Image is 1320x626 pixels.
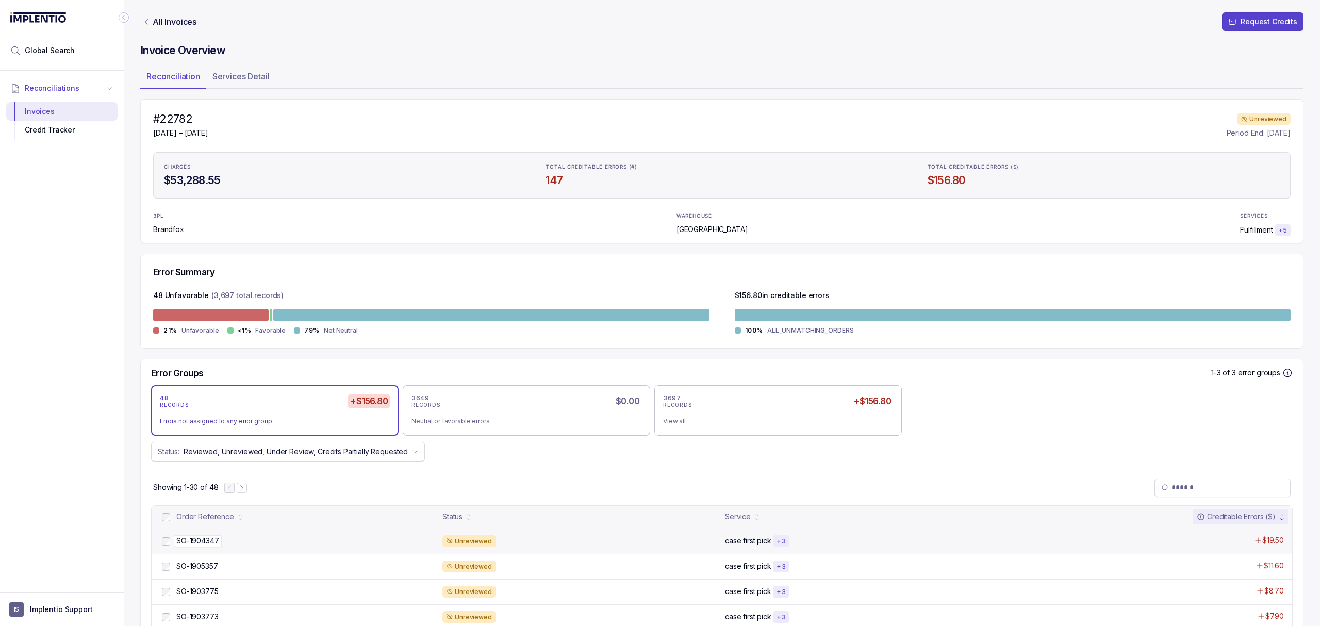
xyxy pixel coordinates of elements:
[238,326,252,335] p: <1%
[118,11,130,24] div: Collapse Icon
[676,213,712,219] p: WAREHOUSE
[140,68,1303,89] ul: Tab Group
[153,267,214,278] h5: Error Summary
[442,611,496,623] div: Unreviewed
[162,613,170,621] input: checkbox-checkbox
[725,586,771,597] p: case first pick
[546,164,637,170] p: TOTAL CREDITABLE ERRORS (#)
[767,325,853,336] p: ALL_UNMATCHING_ORDERS
[725,536,771,546] p: case first pick
[663,416,885,426] div: View all
[146,70,200,83] p: Reconciliation
[255,325,286,336] p: Favorable
[153,112,208,126] h4: #22782
[211,290,284,303] p: (3,697 total records)
[725,561,771,571] p: case first pick
[1264,586,1284,596] p: $8.70
[153,128,208,138] p: [DATE] – [DATE]
[928,173,1280,188] h4: $156.80
[1237,113,1291,125] div: Unreviewed
[162,537,170,546] input: checkbox-checkbox
[176,612,219,622] p: SO-1903773
[411,402,440,408] p: RECORDS
[153,152,1291,199] ul: Statistic Highlights
[6,100,118,142] div: Reconciliations
[14,121,109,139] div: Credit Tracker
[176,512,234,522] div: Order Reference
[1197,512,1276,522] div: Creditable Errors ($)
[663,402,692,408] p: RECORDS
[140,43,1303,58] h4: Invoice Overview
[1262,535,1284,546] p: $19.50
[851,394,893,408] h5: +$156.80
[1278,226,1288,235] p: + 5
[176,586,219,597] p: SO-1903775
[151,442,425,462] button: Status:Reviewed, Unreviewed, Under Review, Credits Partially Requested
[777,563,786,571] p: + 3
[614,394,641,408] h5: $0.00
[153,482,218,492] p: Showing 1-30 of 48
[1240,225,1273,235] p: Fulfillment
[546,173,898,188] h4: 147
[442,561,496,573] div: Unreviewed
[1222,12,1303,31] button: Request Credits
[158,447,179,457] p: Status:
[140,68,206,89] li: Tab Reconciliation
[1241,17,1297,27] p: Request Credits
[14,102,109,121] div: Invoices
[163,326,177,335] p: 21%
[539,157,904,194] li: Statistic TOTAL CREDITABLE ERRORS (#)
[1227,128,1291,138] p: Period End: [DATE]
[153,482,218,492] div: Remaining page entries
[745,326,763,335] p: 100%
[153,224,184,235] p: Brandfox
[158,157,522,194] li: Statistic CHARGES
[1240,213,1267,219] p: SERVICES
[777,537,786,546] p: + 3
[206,68,276,89] li: Tab Services Detail
[777,613,786,621] p: + 3
[162,513,170,521] input: checkbox-checkbox
[1265,611,1284,621] p: $7.90
[411,394,429,402] p: 3649
[442,512,463,522] div: Status
[921,157,1286,194] li: Statistic TOTAL CREDITABLE ERRORS ($)
[30,604,93,615] p: Implentio Support
[140,17,199,27] a: Link All Invoices
[442,535,496,548] div: Unreviewed
[162,563,170,571] input: checkbox-checkbox
[181,325,219,336] p: Unfavorable
[348,394,390,408] h5: +$156.80
[1211,368,1238,378] p: 1-3 of 3
[9,602,114,617] button: User initialsImplentio Support
[324,325,358,336] p: Net Neutral
[237,483,247,493] button: Next Page
[153,17,196,27] p: All Invoices
[725,612,771,622] p: case first pick
[442,586,496,598] div: Unreviewed
[25,45,75,56] span: Global Search
[160,394,169,402] p: 48
[153,290,209,303] p: 48 Unfavorable
[174,535,222,547] p: SO-1904347
[164,164,191,170] p: CHARGES
[212,70,270,83] p: Services Detail
[151,368,204,379] h5: Error Groups
[25,83,79,93] span: Reconciliations
[176,561,218,571] p: SO-1905357
[9,602,24,617] span: User initials
[153,213,180,219] p: 3PL
[160,416,382,426] div: Errors not assigned to any error group
[160,402,189,408] p: RECORDS
[411,416,633,426] div: Neutral or favorable errors
[6,77,118,100] button: Reconciliations
[1238,368,1280,378] p: error groups
[735,290,829,303] p: $ 156.80 in creditable errors
[304,326,320,335] p: 79%
[725,512,751,522] div: Service
[777,588,786,596] p: + 3
[164,173,516,188] h4: $53,288.55
[928,164,1019,170] p: TOTAL CREDITABLE ERRORS ($)
[184,447,408,457] p: Reviewed, Unreviewed, Under Review, Credits Partially Requested
[676,224,748,235] p: [GEOGRAPHIC_DATA]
